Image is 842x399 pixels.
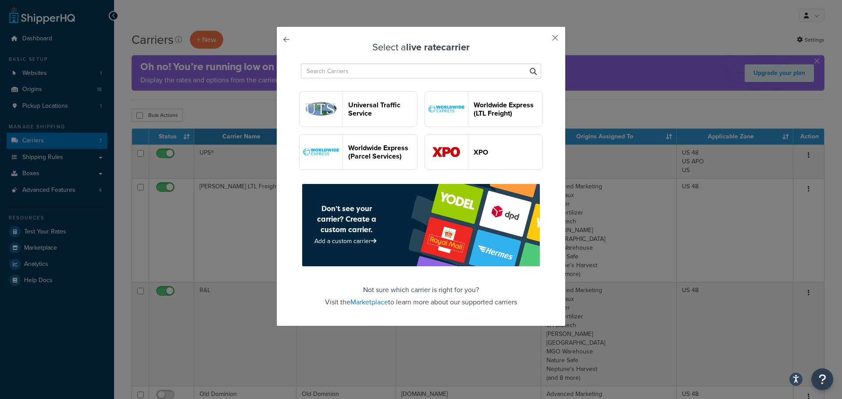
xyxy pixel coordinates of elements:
[348,101,417,117] header: Universal Traffic Service
[425,134,543,170] button: xpoFreight logoXPO
[406,40,470,54] strong: live rate carrier
[425,92,468,127] img: worldwideExpressFreight logo
[474,148,542,156] header: XPO
[300,92,343,127] img: utsFreight logo
[299,184,543,308] footer: Not sure which carrier is right for you? Visit the to learn more about our supported carriers
[299,42,543,53] h3: Select a
[811,368,833,390] button: Open Resource Center
[425,134,468,169] img: xpoFreight logo
[299,134,417,170] button: worldwideExpress logoWorldwide Express (Parcel Services)
[300,134,343,169] img: worldwideExpress logo
[299,91,417,127] button: utsFreight logoUniversal Traffic Service
[307,203,385,235] h4: Don’t see your carrier? Create a custom carrier.
[348,144,417,160] header: Worldwide Express (Parcel Services)
[314,237,378,246] a: Add a custom carrier
[350,297,388,307] a: Marketplace
[474,101,542,117] header: Worldwide Express (LTL Freight)
[425,91,543,127] button: worldwideExpressFreight logoWorldwide Express (LTL Freight)
[301,64,541,78] input: Search Carriers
